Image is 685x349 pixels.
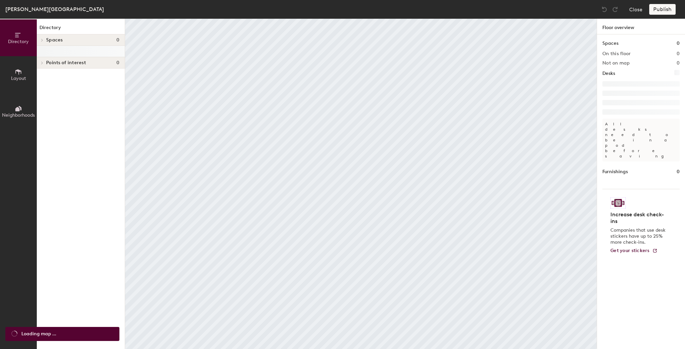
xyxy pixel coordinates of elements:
h1: Spaces [602,40,618,47]
h2: On this floor [602,51,631,56]
span: Layout [11,76,26,81]
span: Points of interest [46,60,86,66]
div: [PERSON_NAME][GEOGRAPHIC_DATA] [5,5,104,13]
span: Loading map ... [21,330,56,338]
img: Undo [601,6,608,13]
img: Redo [612,6,618,13]
h4: Increase desk check-ins [610,211,668,225]
h2: Not on map [602,61,629,66]
span: Neighborhoods [2,112,35,118]
h1: Directory [37,24,125,34]
h2: 0 [677,51,680,56]
span: Spaces [46,37,63,43]
span: Get your stickers [610,248,650,253]
span: 0 [116,37,119,43]
p: All desks need to be in a pod before saving [602,119,680,161]
h1: 0 [677,168,680,176]
p: Companies that use desk stickers have up to 25% more check-ins. [610,227,668,245]
h2: 0 [677,61,680,66]
a: Get your stickers [610,248,658,254]
span: Directory [8,39,29,44]
h1: Floor overview [597,19,685,34]
img: Sticker logo [610,197,626,209]
h1: Furnishings [602,168,628,176]
h1: Desks [602,70,615,77]
button: Close [629,4,643,15]
h1: 0 [677,40,680,47]
span: 0 [116,60,119,66]
canvas: Map [125,19,597,349]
